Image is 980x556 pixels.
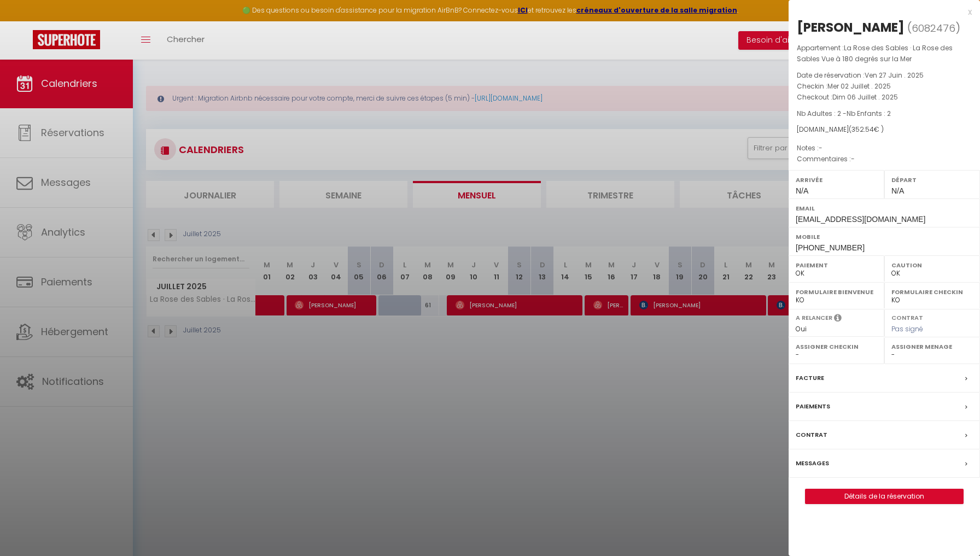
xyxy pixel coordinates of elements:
[797,154,972,165] p: Commentaires :
[796,313,832,323] label: A relancer
[797,109,891,118] span: Nb Adultes : 2 -
[797,43,953,63] span: La Rose des Sables · La Rose des Sables Vue à 180 degrés sur la Mer
[865,71,924,80] span: Ven 27 Juin . 2025
[796,203,973,214] label: Email
[796,186,808,195] span: N/A
[832,92,898,102] span: Dim 06 Juillet . 2025
[796,231,973,242] label: Mobile
[797,125,972,135] div: [DOMAIN_NAME]
[827,81,891,91] span: Mer 02 Juillet . 2025
[851,154,855,163] span: -
[834,313,842,325] i: Sélectionner OUI si vous souhaiter envoyer les séquences de messages post-checkout
[797,70,972,81] p: Date de réservation :
[796,341,877,352] label: Assigner Checkin
[797,43,972,65] p: Appartement :
[797,81,972,92] p: Checkin :
[891,324,923,333] span: Pas signé
[796,401,830,412] label: Paiements
[891,286,973,297] label: Formulaire Checkin
[9,4,42,37] button: Ouvrir le widget de chat LiveChat
[806,489,963,504] a: Détails de la réservation
[847,109,891,118] span: Nb Enfants : 2
[819,143,822,153] span: -
[797,19,905,36] div: [PERSON_NAME]
[796,458,829,469] label: Messages
[796,260,877,271] label: Paiement
[891,174,973,185] label: Départ
[849,125,884,134] span: ( € )
[796,372,824,384] label: Facture
[907,20,960,36] span: ( )
[789,5,972,19] div: x
[891,186,904,195] span: N/A
[796,215,925,224] span: [EMAIL_ADDRESS][DOMAIN_NAME]
[851,125,874,134] span: 352.54
[796,243,865,252] span: [PHONE_NUMBER]
[891,313,923,320] label: Contrat
[891,260,973,271] label: Caution
[796,286,877,297] label: Formulaire Bienvenue
[796,429,827,441] label: Contrat
[796,174,877,185] label: Arrivée
[891,341,973,352] label: Assigner Menage
[912,21,955,35] span: 6082476
[797,143,972,154] p: Notes :
[797,92,972,103] p: Checkout :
